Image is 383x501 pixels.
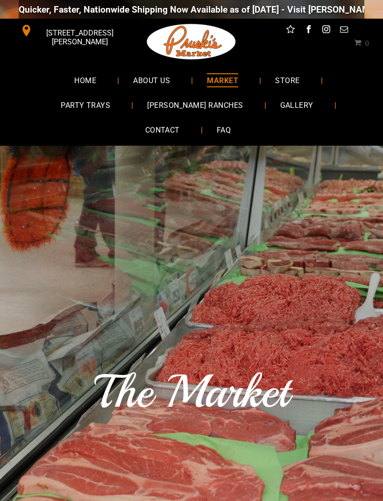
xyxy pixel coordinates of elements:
a: MARKET [193,68,252,92]
a: PARTY TRAYS [47,93,124,118]
a: FAQ [203,118,245,142]
a: CONTACT [131,118,194,142]
a: STORE [261,68,313,92]
a: email [338,23,350,38]
a: [PERSON_NAME] RANCHES [133,93,257,118]
img: Pruski-s+Market+HQ+Logo2-1920w.png [145,19,238,65]
span: 0 [365,39,369,46]
span: The Market [94,363,289,421]
a: ABOUT US [119,68,184,92]
span: [STREET_ADDRESS][PERSON_NAME] [34,24,126,51]
a: Social network [284,23,297,38]
a: instagram [320,23,332,38]
a: GALLERY [266,93,327,118]
a: facebook [302,23,314,38]
a: HOME [60,68,110,92]
a: [STREET_ADDRESS][PERSON_NAME] [14,23,127,38]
